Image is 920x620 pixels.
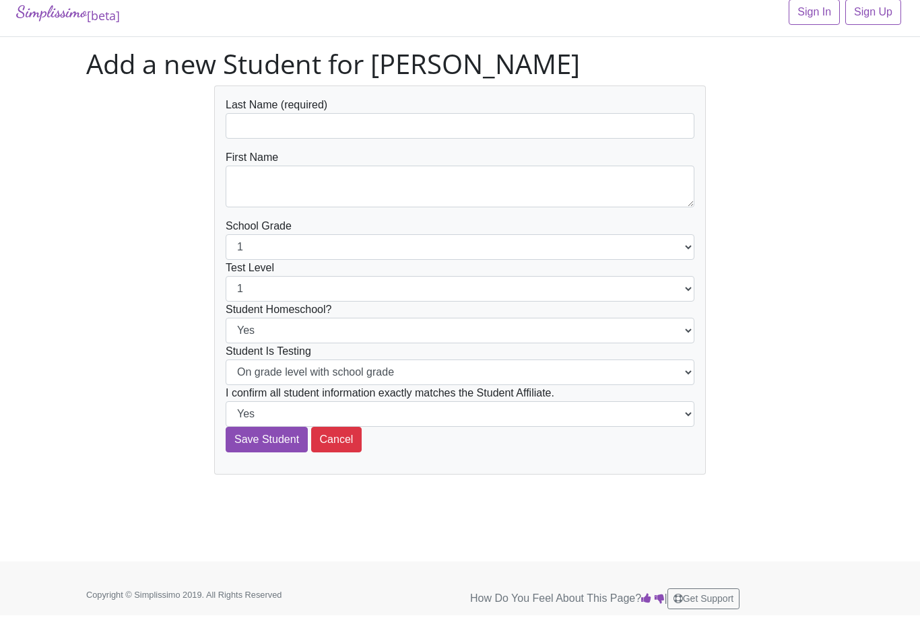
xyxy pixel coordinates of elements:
button: Cancel [311,427,362,452]
p: Copyright © Simplissimo 2019. All Rights Reserved [86,588,322,601]
sub: [beta] [87,7,120,24]
input: Save Student [226,427,308,452]
div: First Name [226,149,694,207]
button: Get Support [667,588,740,609]
div: Last Name (required) [226,97,694,139]
form: School Grade Test Level Student Homeschool? Student Is Testing I confirm all student information ... [226,97,694,452]
p: How Do You Feel About This Page? | [470,588,834,609]
h1: Add a new Student for [PERSON_NAME] [86,48,834,80]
